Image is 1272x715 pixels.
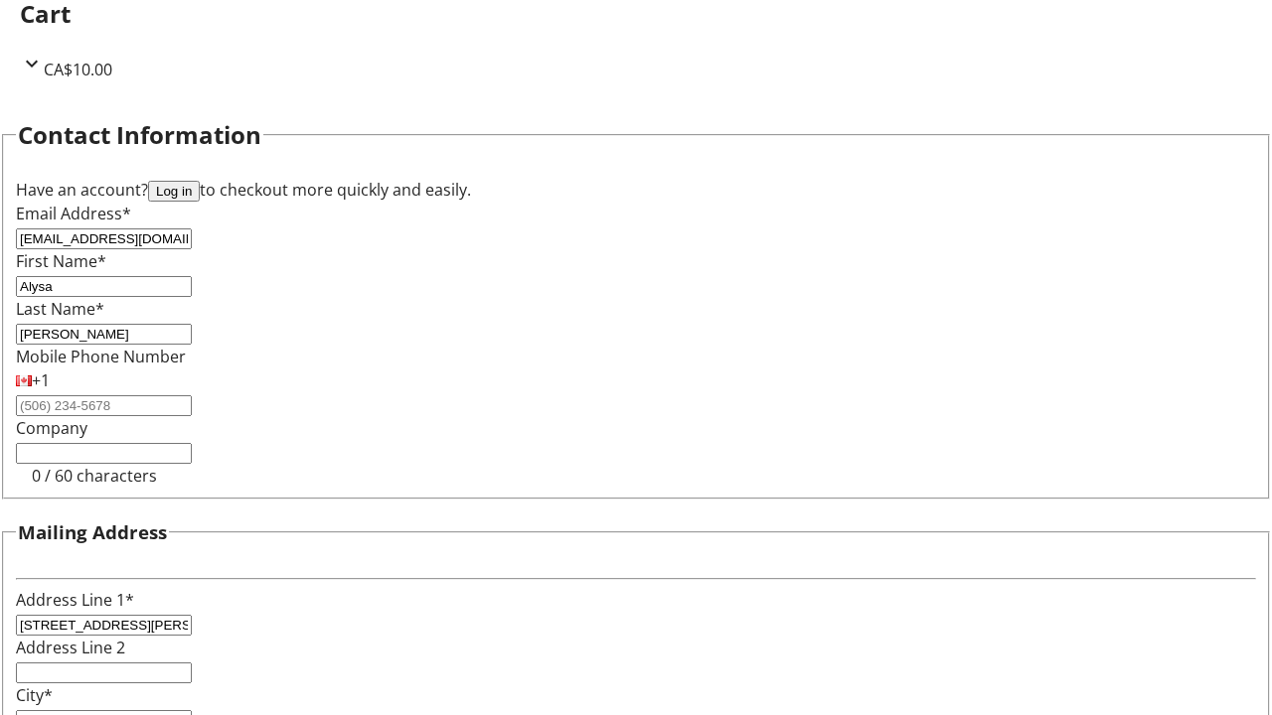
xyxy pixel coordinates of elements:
label: Company [16,417,87,439]
input: Address [16,615,192,636]
h3: Mailing Address [18,518,167,546]
h2: Contact Information [18,117,261,153]
span: CA$10.00 [44,59,112,80]
label: Last Name* [16,298,104,320]
label: Email Address* [16,203,131,224]
tr-character-limit: 0 / 60 characters [32,465,157,487]
label: Address Line 1* [16,589,134,611]
button: Log in [148,181,200,202]
input: (506) 234-5678 [16,395,192,416]
label: Address Line 2 [16,637,125,658]
label: Mobile Phone Number [16,346,186,367]
label: City* [16,684,53,706]
label: First Name* [16,250,106,272]
div: Have an account? to checkout more quickly and easily. [16,178,1256,202]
